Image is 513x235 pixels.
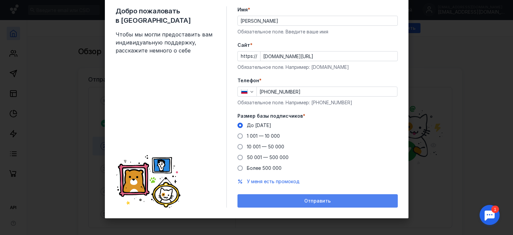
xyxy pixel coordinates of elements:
button: Отправить [237,194,398,208]
span: Размер базы подписчиков [237,113,303,119]
span: Чтобы мы могли предоставить вам индивидуальную поддержку, расскажите немного о себе [116,30,216,54]
span: 10 001 — 50 000 [247,144,284,149]
span: 50 001 — 500 000 [247,154,289,160]
span: Телефон [237,77,259,84]
span: Добро пожаловать в [GEOGRAPHIC_DATA] [116,6,216,25]
span: У меня есть промокод [247,179,300,184]
div: Обязательное поле. Например: [DOMAIN_NAME] [237,64,398,71]
span: До [DATE] [247,122,271,128]
span: 1 001 — 10 000 [247,133,280,139]
span: Cайт [237,42,250,48]
span: Имя [237,6,248,13]
div: Обязательное поле. Например: [PHONE_NUMBER] [237,99,398,106]
span: Отправить [304,198,331,204]
div: 1 [15,4,23,11]
button: У меня есть промокод [247,178,300,185]
div: Обязательное поле. Введите ваше имя [237,28,398,35]
span: Более 500 000 [247,165,282,171]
